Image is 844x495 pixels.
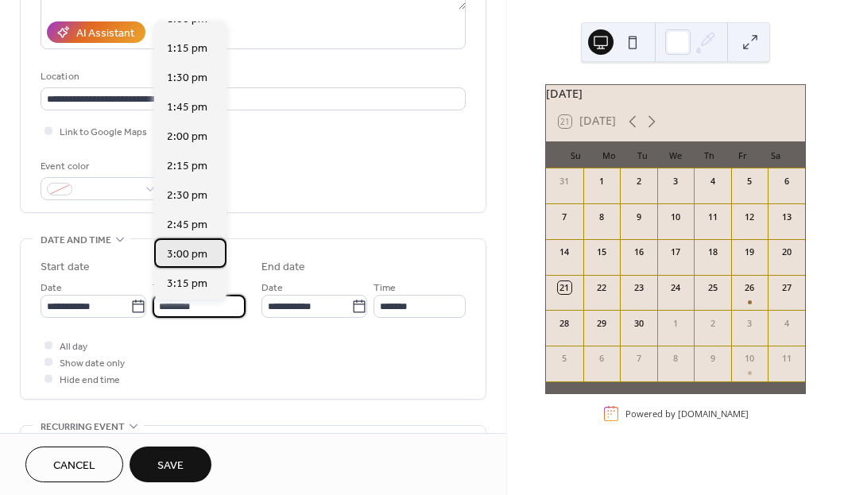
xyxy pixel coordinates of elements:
div: 20 [780,246,793,258]
div: 22 [595,281,608,294]
div: Powered by [625,408,749,420]
span: 2:15 pm [167,158,207,175]
button: Cancel [25,447,123,482]
div: 4 [707,175,719,188]
div: 15 [595,246,608,258]
div: Location [41,68,463,85]
div: 18 [707,246,719,258]
div: 7 [632,352,645,365]
div: 12 [743,211,756,223]
div: 6 [780,175,793,188]
div: Mo [592,141,625,168]
div: Start date [41,259,90,276]
span: Date and time [41,232,111,249]
div: 6 [595,352,608,365]
div: 31 [558,175,571,188]
div: 23 [632,281,645,294]
div: Su [559,141,592,168]
div: 5 [743,175,756,188]
div: 2 [707,317,719,330]
div: 7 [558,211,571,223]
div: 26 [743,281,756,294]
div: 21 [558,281,571,294]
div: 28 [558,317,571,330]
div: 17 [669,246,682,258]
span: All day [60,338,87,355]
div: Event color [41,158,160,175]
div: 14 [558,246,571,258]
span: 3:15 pm [167,276,207,292]
div: 11 [780,352,793,365]
a: [DOMAIN_NAME] [678,408,749,420]
div: 9 [707,352,719,365]
div: 2 [632,175,645,188]
span: Cancel [53,458,95,474]
div: [DATE] [546,85,805,102]
div: 24 [669,281,682,294]
div: Tu [625,141,659,168]
div: 11 [707,211,719,223]
div: 30 [632,317,645,330]
div: AI Assistant [76,25,134,42]
span: Show date only [60,355,125,372]
span: Time [374,280,396,296]
div: 13 [780,211,793,223]
div: 8 [669,352,682,365]
div: 4 [780,317,793,330]
span: Date [41,280,62,296]
span: 1:45 pm [167,99,207,116]
span: Hide end time [60,372,120,389]
span: Recurring event [41,419,125,435]
span: 3:00 pm [167,246,207,263]
div: 3 [743,317,756,330]
span: 1:15 pm [167,41,207,57]
div: 19 [743,246,756,258]
div: 10 [669,211,682,223]
span: 2:00 pm [167,129,207,145]
button: AI Assistant [47,21,145,43]
div: 5 [558,352,571,365]
div: 3 [669,175,682,188]
span: Save [157,458,184,474]
div: 27 [780,281,793,294]
div: 8 [595,211,608,223]
span: Date [261,280,283,296]
div: 16 [632,246,645,258]
span: 2:45 pm [167,217,207,234]
span: 1:30 pm [167,70,207,87]
div: 10 [743,352,756,365]
button: Save [130,447,211,482]
span: Time [153,280,175,296]
div: 25 [707,281,719,294]
div: 1 [595,175,608,188]
div: Th [692,141,726,168]
div: 1 [669,317,682,330]
div: 29 [595,317,608,330]
span: 2:30 pm [167,188,207,204]
div: Sa [759,141,792,168]
div: We [659,141,692,168]
div: 9 [632,211,645,223]
div: End date [261,259,306,276]
div: Fr [726,141,759,168]
span: Link to Google Maps [60,124,147,141]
